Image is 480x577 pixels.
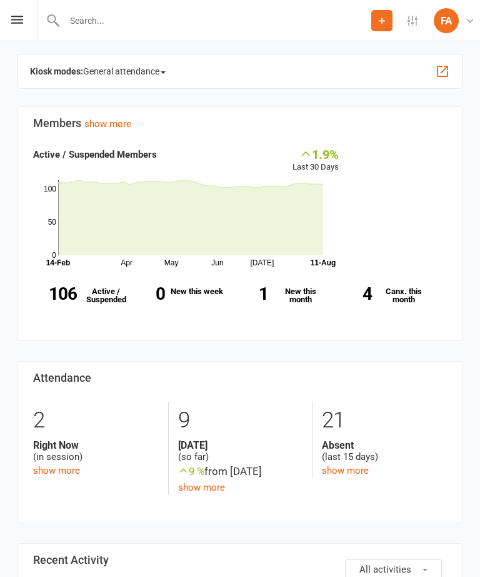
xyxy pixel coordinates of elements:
strong: Active / Suspended Members [33,149,157,160]
div: 21 [322,402,447,439]
a: 106Active / Suspended [27,278,131,313]
div: 9 [178,402,303,439]
div: (so far) [178,439,303,463]
span: All activities [359,564,411,575]
a: show more [322,465,369,476]
span: General attendance [83,61,166,81]
h3: Members [33,117,447,130]
div: from [DATE] [178,463,303,480]
a: 0New this week [121,278,225,312]
strong: 106 [33,285,77,302]
strong: Absent [322,439,447,451]
div: (in session) [33,439,159,463]
strong: 4 [328,285,372,302]
strong: [DATE] [178,439,303,451]
a: show more [178,482,225,493]
span: 9 % [178,465,204,477]
div: (last 15 days) [322,439,447,463]
div: 2 [33,402,159,439]
strong: Kiosk modes: [30,66,83,76]
a: 4Canx. this month [328,278,432,313]
h3: Recent Activity [33,554,447,566]
a: 1New this month [224,278,328,313]
a: show more [33,465,80,476]
div: 1.9% [292,147,339,161]
h3: Attendance [33,372,447,384]
strong: 1 [224,285,268,302]
div: Last 30 Days [292,147,339,174]
strong: Right Now [33,439,159,451]
a: show more [84,118,131,130]
input: Search... [61,12,371,29]
strong: 0 [121,285,165,302]
div: FA [434,8,459,33]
